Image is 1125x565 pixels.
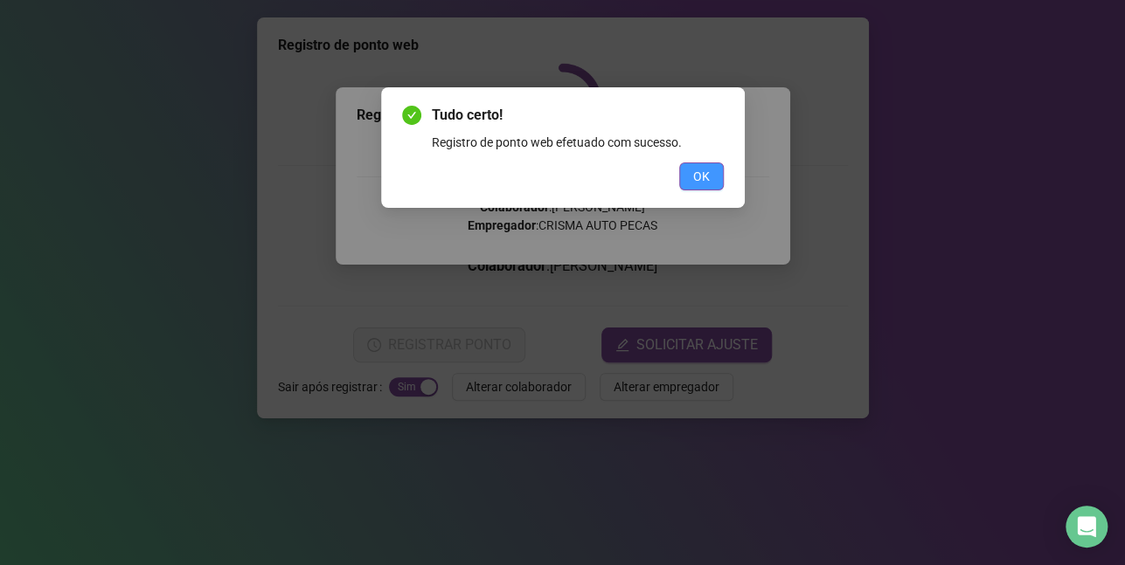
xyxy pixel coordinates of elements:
[1066,506,1108,548] div: Open Intercom Messenger
[402,106,421,125] span: check-circle
[693,167,710,186] span: OK
[679,162,724,190] button: OK
[432,105,724,126] span: Tudo certo!
[432,133,724,152] div: Registro de ponto web efetuado com sucesso.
